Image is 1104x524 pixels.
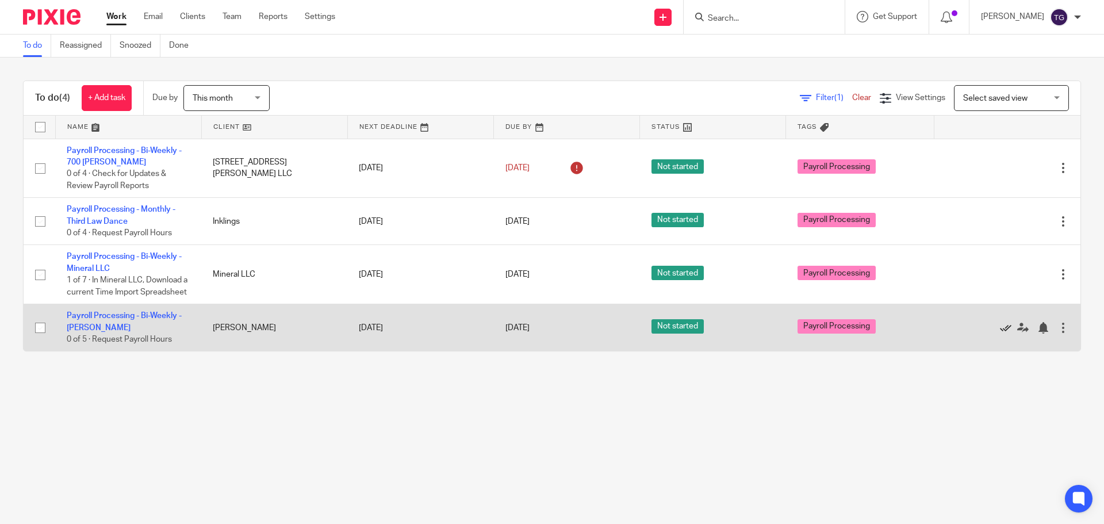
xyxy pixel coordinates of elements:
span: Payroll Processing [798,159,876,174]
a: Payroll Processing - Monthly - Third Law Dance [67,205,175,225]
a: Payroll Processing - Bi-Weekly - 700 [PERSON_NAME] [67,147,182,166]
span: 0 of 5 · Request Payroll Hours [67,335,172,343]
p: Due by [152,92,178,104]
a: Reports [259,11,287,22]
a: Work [106,11,126,22]
a: + Add task [82,85,132,111]
a: Team [223,11,241,22]
a: Clients [180,11,205,22]
td: [STREET_ADDRESS][PERSON_NAME] LLC [201,139,347,198]
span: [DATE] [505,324,530,332]
span: Payroll Processing [798,319,876,334]
a: Snoozed [120,35,160,57]
td: [DATE] [347,304,493,351]
span: [DATE] [505,270,530,278]
span: Select saved view [963,94,1028,102]
span: 0 of 4 · Request Payroll Hours [67,229,172,237]
td: [DATE] [347,198,493,245]
span: [DATE] [505,217,530,225]
a: Payroll Processing - Bi-Weekly - [PERSON_NAME] [67,312,182,331]
td: Inklings [201,198,347,245]
span: Payroll Processing [798,213,876,227]
a: To do [23,35,51,57]
span: 0 of 4 · Check for Updates & Review Payroll Reports [67,170,166,190]
img: svg%3E [1050,8,1068,26]
input: Search [707,14,810,24]
a: Mark as done [1000,322,1017,334]
a: Reassigned [60,35,111,57]
span: Not started [651,213,704,227]
td: [DATE] [347,245,493,304]
a: Payroll Processing - Bi-Weekly - Mineral LLC [67,253,182,272]
td: [PERSON_NAME] [201,304,347,351]
span: Not started [651,159,704,174]
td: [DATE] [347,139,493,198]
a: Email [144,11,163,22]
td: Mineral LLC [201,245,347,304]
span: View Settings [896,94,945,102]
img: Pixie [23,9,80,25]
span: Get Support [873,13,917,21]
span: 1 of 7 · In Mineral LLC, Download a current Time Import Spreadsheet [67,276,187,296]
span: This month [193,94,233,102]
span: (1) [834,94,844,102]
span: Filter [816,94,852,102]
a: Settings [305,11,335,22]
span: (4) [59,93,70,102]
a: Done [169,35,197,57]
span: [DATE] [505,164,530,172]
span: Tags [798,124,817,130]
span: Not started [651,319,704,334]
span: Payroll Processing [798,266,876,280]
p: [PERSON_NAME] [981,11,1044,22]
h1: To do [35,92,70,104]
span: Not started [651,266,704,280]
a: Clear [852,94,871,102]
